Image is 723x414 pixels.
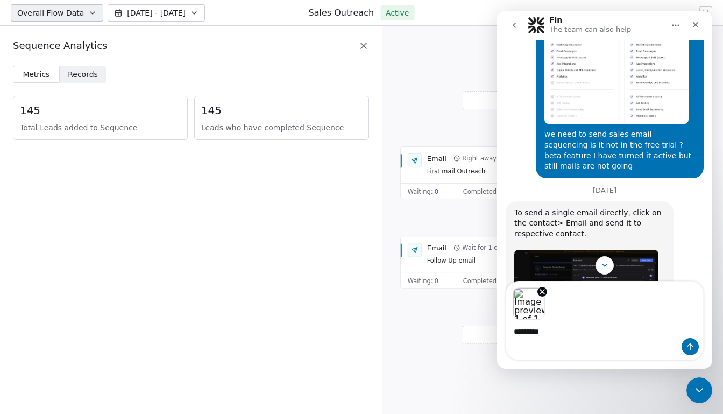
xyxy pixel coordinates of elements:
button: Overall Flow Data [11,4,103,22]
span: Leads who have completed Sequence [201,122,362,133]
span: Completed : [463,277,499,285]
img: Image preview 1 of 1 [16,277,48,309]
button: Send a message… [185,327,202,345]
span: Total Leads added to Sequence [20,122,181,133]
span: 0 [435,187,438,195]
span: 145 [201,103,362,118]
button: [DATE] - [DATE] [108,4,205,22]
span: Sequence Analytics [13,39,107,53]
div: End of Sequence [463,326,623,344]
iframe: Intercom live chat [686,377,712,403]
iframe: To enrich screen reader interactions, please activate Accessibility in Grammarly extension settings [497,11,712,369]
div: Email [427,243,446,252]
textarea: Message… [9,309,206,327]
div: Image previews [9,271,206,309]
span: Follow Up email [427,256,506,265]
div: Email [427,153,446,163]
h1: Sales Outreach [309,7,374,19]
button: Remove image 1 [40,276,50,286]
div: EmailRight awayFirst mail OutreachWaiting:0Completed:145Opened:0Clicked:0Replied:0 [400,146,685,199]
span: Active [386,8,409,18]
span: Completed : [463,187,499,195]
div: EmailWait for 1 dayFollow Up emailWaiting:0Completed:145Opened:0Clicked:0Replied:0 [400,236,685,289]
div: To send a single email directly, click on the contact> Email and send it to respective contact. ​ [17,197,168,239]
span: 0 [435,277,438,285]
span: Overall Flow Data [17,8,84,18]
span: Waiting : [408,187,433,195]
span: 145 [20,103,181,118]
span: Records [68,69,98,80]
button: Scroll to bottom [98,245,117,264]
span: Waiting : [408,277,433,285]
span: First mail Outreach [427,166,497,176]
span: [DATE] - [DATE] [127,8,186,18]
